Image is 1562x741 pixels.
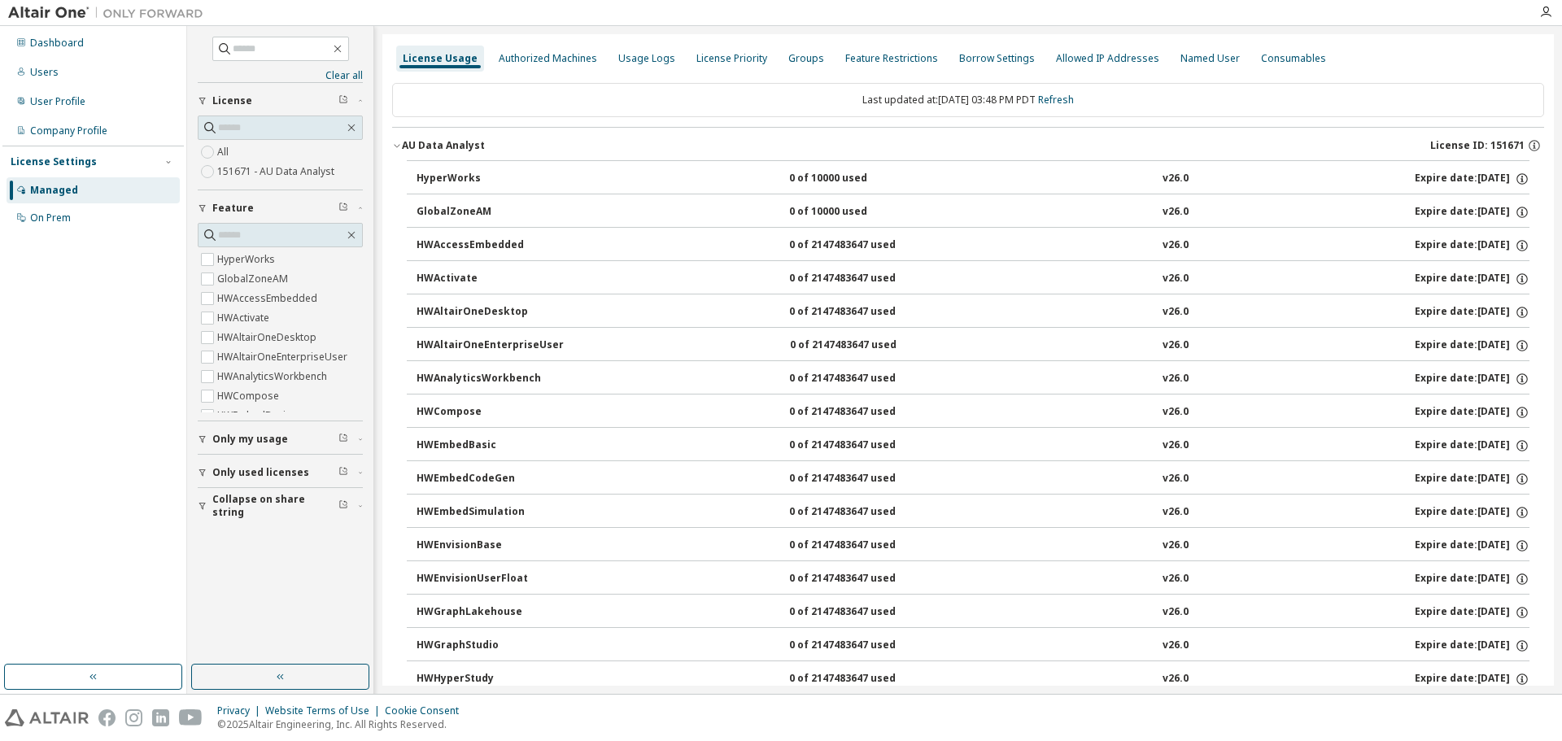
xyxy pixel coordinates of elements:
div: HWAccessEmbedded [417,238,563,253]
div: 0 of 2147483647 used [789,238,936,253]
div: Dashboard [30,37,84,50]
div: Named User [1180,52,1240,65]
div: v26.0 [1163,272,1189,286]
div: HWEmbedBasic [417,438,563,453]
span: Clear filter [338,499,348,512]
div: v26.0 [1163,305,1189,320]
div: HWGraphLakehouse [417,605,563,620]
div: Company Profile [30,124,107,137]
div: Groups [788,52,824,65]
button: HWAltairOneEnterpriseUser0 of 2147483647 usedv26.0Expire date:[DATE] [417,328,1529,364]
label: HWAnalyticsWorkbench [217,367,330,386]
img: Altair One [8,5,212,21]
div: v26.0 [1163,505,1189,520]
button: HWGraphLakehouse0 of 2147483647 usedv26.0Expire date:[DATE] [417,595,1529,630]
div: HWAltairOneDesktop [417,305,563,320]
div: Expire date: [DATE] [1415,472,1529,486]
div: Expire date: [DATE] [1415,238,1529,253]
div: HWActivate [417,272,563,286]
div: Expire date: [DATE] [1415,572,1529,586]
div: Expire date: [DATE] [1415,405,1529,420]
label: HWEmbedBasic [217,406,294,425]
div: 0 of 2147483647 used [789,572,936,586]
div: Expire date: [DATE] [1415,338,1529,353]
div: v26.0 [1163,639,1189,653]
div: 0 of 2147483647 used [789,538,936,553]
div: Last updated at: [DATE] 03:48 PM PDT [392,83,1544,117]
button: HWEnvisionUserFloat0 of 2147483647 usedv26.0Expire date:[DATE] [417,561,1529,597]
img: linkedin.svg [152,709,169,726]
img: youtube.svg [179,709,203,726]
div: 0 of 2147483647 used [789,272,936,286]
button: HWAccessEmbedded0 of 2147483647 usedv26.0Expire date:[DATE] [417,228,1529,264]
div: Website Terms of Use [265,704,385,717]
div: Expire date: [DATE] [1415,639,1529,653]
label: GlobalZoneAM [217,269,291,289]
div: Managed [30,184,78,197]
div: v26.0 [1163,472,1189,486]
div: Expire date: [DATE] [1415,372,1529,386]
div: v26.0 [1163,672,1189,687]
a: Refresh [1038,93,1074,107]
div: 0 of 2147483647 used [789,672,936,687]
div: HWEnvisionBase [417,538,563,553]
div: On Prem [30,211,71,224]
div: v26.0 [1163,605,1189,620]
div: v26.0 [1163,338,1189,353]
label: HWAccessEmbedded [217,289,321,308]
button: HWActivate0 of 2147483647 usedv26.0Expire date:[DATE] [417,261,1529,297]
div: HWEnvisionUserFloat [417,572,563,586]
div: HWAltairOneEnterpriseUser [417,338,564,353]
label: HWActivate [217,308,273,328]
button: HWGraphStudio0 of 2147483647 usedv26.0Expire date:[DATE] [417,628,1529,664]
button: Only used licenses [198,455,363,490]
div: v26.0 [1163,405,1189,420]
div: 0 of 10000 used [789,172,936,186]
div: Authorized Machines [499,52,597,65]
img: facebook.svg [98,709,116,726]
label: 151671 - AU Data Analyst [217,162,338,181]
div: Feature Restrictions [845,52,938,65]
button: Collapse on share string [198,488,363,524]
label: HWAltairOneDesktop [217,328,320,347]
span: Feature [212,202,254,215]
div: Users [30,66,59,79]
button: Only my usage [198,421,363,457]
span: Only used licenses [212,466,309,479]
div: Consumables [1261,52,1326,65]
div: Expire date: [DATE] [1415,205,1529,220]
div: 0 of 2147483647 used [789,438,936,453]
div: Usage Logs [618,52,675,65]
div: HWAnalyticsWorkbench [417,372,563,386]
div: 0 of 2147483647 used [789,405,936,420]
span: Only my usage [212,433,288,446]
span: Clear filter [338,202,348,215]
div: v26.0 [1163,372,1189,386]
div: Expire date: [DATE] [1415,305,1529,320]
button: AU Data AnalystLicense ID: 151671 [392,128,1544,163]
div: License Priority [696,52,767,65]
div: v26.0 [1163,238,1189,253]
div: HWCompose [417,405,563,420]
img: instagram.svg [125,709,142,726]
div: Expire date: [DATE] [1415,672,1529,687]
div: HWEmbedSimulation [417,505,563,520]
button: HWAnalyticsWorkbench0 of 2147483647 usedv26.0Expire date:[DATE] [417,361,1529,397]
div: User Profile [30,95,85,108]
div: v26.0 [1163,572,1189,586]
span: Clear filter [338,466,348,479]
button: HWEmbedBasic0 of 2147483647 usedv26.0Expire date:[DATE] [417,428,1529,464]
span: Clear filter [338,94,348,107]
div: License Usage [403,52,478,65]
div: Expire date: [DATE] [1415,505,1529,520]
div: Expire date: [DATE] [1415,272,1529,286]
label: All [217,142,232,162]
div: 0 of 2147483647 used [789,305,936,320]
div: 0 of 2147483647 used [789,605,936,620]
button: HWAltairOneDesktop0 of 2147483647 usedv26.0Expire date:[DATE] [417,294,1529,330]
div: 0 of 2147483647 used [789,639,936,653]
div: HyperWorks [417,172,563,186]
span: Clear filter [338,433,348,446]
div: Privacy [217,704,265,717]
div: Cookie Consent [385,704,469,717]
